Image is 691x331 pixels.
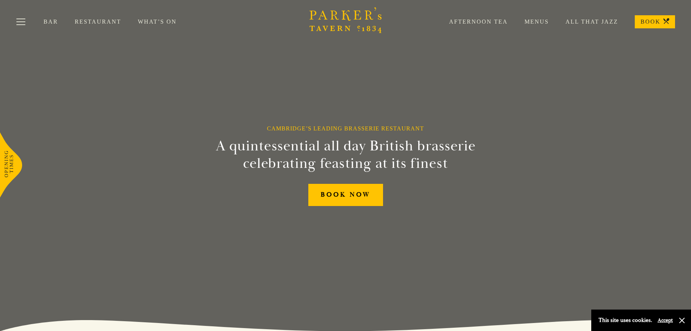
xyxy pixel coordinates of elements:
a: BOOK NOW [308,184,383,206]
button: Accept [658,317,673,324]
h1: Cambridge’s Leading Brasserie Restaurant [267,125,424,132]
p: This site uses cookies. [599,315,652,326]
h2: A quintessential all day British brasserie celebrating feasting at its finest [180,137,511,172]
button: Close and accept [678,317,686,324]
